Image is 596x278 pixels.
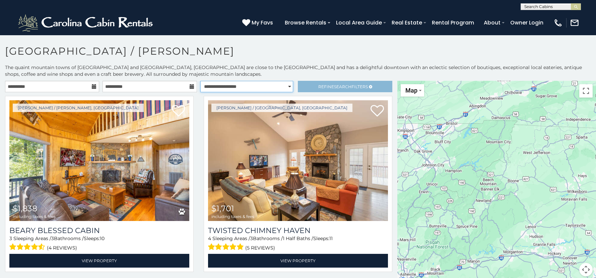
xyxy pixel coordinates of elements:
[13,204,37,213] span: $1,838
[428,17,477,29] a: Rental Program
[242,18,275,27] a: My Favs
[318,84,368,89] span: Refine Filters
[208,235,211,241] span: 4
[208,100,388,221] a: Twisted Chimney Haven $1,701 including taxes & fees
[283,235,313,241] span: 1 Half Baths /
[17,13,156,33] img: White-1-2.png
[252,18,273,27] span: My Favs
[208,235,388,252] div: Sleeping Areas / Bathrooms / Sleeps:
[9,235,189,252] div: Sleeping Areas / Bathrooms / Sleeps:
[329,235,333,241] span: 11
[13,104,144,112] a: [PERSON_NAME] / [PERSON_NAME], [GEOGRAPHIC_DATA]
[298,81,392,92] a: RefineSearchFilters
[9,235,12,241] span: 3
[388,17,425,29] a: Real Estate
[208,100,388,221] img: Twisted Chimney Haven
[579,84,593,98] button: Toggle fullscreen view
[507,17,547,29] a: Owner Login
[9,254,189,268] a: View Property
[9,226,189,235] a: Beary Blessed Cabin
[47,243,77,252] span: (4 reviews)
[401,84,424,97] button: Change map style
[334,84,351,89] span: Search
[245,243,275,252] span: (5 reviews)
[9,100,189,221] img: Beary Blessed Cabin
[211,104,352,112] a: [PERSON_NAME] / [GEOGRAPHIC_DATA], [GEOGRAPHIC_DATA]
[211,204,234,213] span: $1,701
[51,235,54,241] span: 3
[579,263,593,276] button: Map camera controls
[553,18,563,27] img: phone-regular-white.png
[281,17,330,29] a: Browse Rentals
[371,104,384,118] a: Add to favorites
[250,235,253,241] span: 3
[100,235,105,241] span: 10
[208,254,388,268] a: View Property
[172,104,185,118] a: Add to favorites
[570,18,579,27] img: mail-regular-white.png
[480,17,504,29] a: About
[9,100,189,221] a: Beary Blessed Cabin $1,838 including taxes & fees
[13,214,56,219] span: including taxes & fees
[211,214,254,219] span: including taxes & fees
[405,87,417,94] span: Map
[333,17,385,29] a: Local Area Guide
[208,226,388,235] a: Twisted Chimney Haven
